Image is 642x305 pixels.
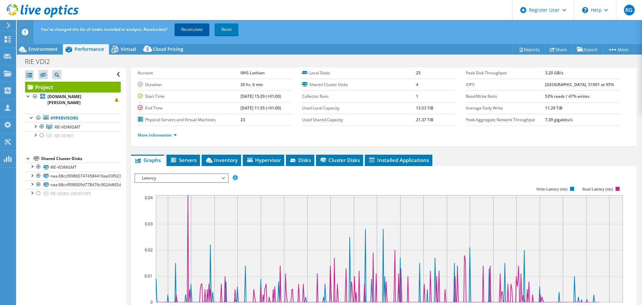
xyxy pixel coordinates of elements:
[466,93,545,100] label: Read/Write Ratio
[536,187,567,192] text: Write Latency (ms)
[302,93,416,100] label: Collector Runs
[153,46,183,52] span: Cloud Pricing
[25,189,121,198] a: RIE-VDIM1-DESKTOPS
[138,132,177,138] a: More Information
[545,82,614,87] b: [GEOGRAPHIC_DATA], 51901 at 95%
[47,94,81,105] b: [DOMAIN_NAME][PERSON_NAME]
[121,46,136,52] span: Virtual
[175,23,209,35] a: Recalculate
[138,174,224,182] span: Latency
[138,105,240,111] label: End Time
[170,157,197,163] span: Servers
[246,157,281,163] span: Hypervisor
[41,26,168,32] span: You've changed the list of nodes included in analysis. Recalculate?
[55,133,74,139] span: RIE-VDIM1
[55,124,81,130] span: RIE-VDIMGMT
[302,81,416,88] label: Shared Cluster Disks
[145,195,153,201] text: 0.04
[240,117,245,123] b: 23
[545,117,573,123] b: 7.39 gigabits/s
[144,273,152,279] text: 0.01
[466,70,545,76] label: Peak Disk Throughput
[240,82,263,87] b: 20 hr, 6 min
[466,105,545,111] label: Average Daily Write
[416,117,433,123] b: 21.37 TiB
[624,5,635,15] span: RG
[150,299,153,305] text: 0
[25,123,121,131] a: RIE-VDIMGMT
[545,93,590,99] b: 53% reads / 47% writes
[582,7,588,13] svg: \n
[513,44,545,55] a: Reports
[145,247,153,253] text: 0.02
[466,117,545,123] label: Peak Aggregate Network Throughput
[240,70,265,76] b: NHS Lothian
[545,70,563,76] b: 3.20 GB/s
[22,58,60,65] h1: RIE VDI2
[416,82,418,87] b: 4
[572,44,603,55] a: Export
[416,105,433,111] b: 13.53 TiB
[368,157,429,163] span: Installed Applications
[603,44,634,55] a: More
[25,82,121,92] a: Project
[138,70,240,76] label: Account
[215,23,238,35] a: Reset
[302,105,416,111] label: Used Local Capacity
[134,157,161,163] span: Graphs
[25,180,121,189] a: naa.68ccf098009d778476c9024d6f2d2b98
[416,93,418,99] b: 1
[302,70,416,76] label: Local Disks
[240,93,281,99] b: [DATE] 15:29 (+01:00)
[319,157,360,163] span: Cluster Disks
[41,155,121,163] div: Shared Cluster Disks
[582,187,613,192] text: Read Latency (ms)
[240,105,281,111] b: [DATE] 11:35 (+01:00)
[28,46,58,52] span: Environment
[138,81,240,88] label: Duration
[138,93,240,100] label: Start Time
[302,117,416,123] label: Used Shared Capacity
[75,46,104,52] span: Performance
[545,44,572,55] a: Share
[205,157,238,163] span: Inventory
[466,81,545,88] label: IOPS
[25,131,121,140] a: RIE-VDIM1
[289,157,311,163] span: Disks
[416,70,421,76] b: 25
[25,172,121,180] a: naa.68ccf098007474584416ae03f9237072
[25,114,121,123] a: Hypervisors
[545,105,562,111] b: 11.29 TiB
[25,92,121,107] a: [DOMAIN_NAME][PERSON_NAME]
[138,117,240,123] label: Physical Servers and Virtual Machines
[25,163,121,171] a: RIE-VDIMGMT
[145,221,153,227] text: 0.03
